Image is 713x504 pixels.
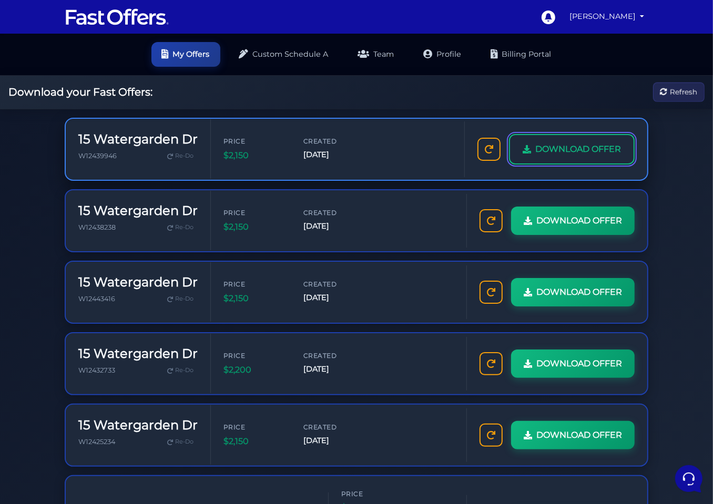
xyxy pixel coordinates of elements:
[137,337,202,362] button: Help
[76,154,147,162] span: Start a Conversation
[90,352,120,362] p: Messages
[303,279,366,289] span: Created
[78,275,198,290] h3: 15 Watergarden Dr
[78,438,115,446] span: W12425234
[78,295,115,303] span: W12443416
[413,42,472,67] a: Profile
[44,129,161,139] p: You: I know I can change it on PDF I just want it to always be like this since I have to change e...
[303,292,366,304] span: [DATE]
[511,349,635,378] a: DOWNLOAD OFFER
[653,83,705,102] button: Refresh
[170,59,193,67] a: See all
[303,351,366,361] span: Created
[223,149,287,162] span: $2,150
[303,435,366,447] span: [DATE]
[341,489,404,499] span: Price
[348,42,405,67] a: Team
[44,88,167,99] p: You: Please this is urgent I cannot write offers and I have offers that need to be written up
[17,148,193,169] button: Start a Conversation
[175,294,193,304] span: Re-Do
[168,116,193,126] p: 5mo ago
[673,463,705,495] iframe: Customerly Messenger Launcher
[536,428,622,442] span: DOWNLOAD OFFER
[175,366,193,375] span: Re-Do
[13,112,198,143] a: AuraYou:I know I can change it on PDF I just want it to always be like this since I have to chang...
[223,208,287,218] span: Price
[223,351,287,361] span: Price
[17,59,85,67] span: Your Conversations
[303,220,366,232] span: [DATE]
[223,363,287,377] span: $2,200
[163,221,198,234] a: Re-Do
[32,352,49,362] p: Home
[44,76,167,86] span: Aura
[13,71,198,103] a: AuraYou:Please this is urgent I cannot write offers and I have offers that need to be written up[...
[511,207,635,235] a: DOWNLOAD OFFER
[8,337,73,362] button: Home
[163,292,198,306] a: Re-Do
[223,220,287,234] span: $2,150
[511,421,635,449] a: DOWNLOAD OFFER
[131,190,193,198] a: Open Help Center
[163,149,198,163] a: Re-Do
[229,42,339,67] a: Custom Schedule A
[78,418,198,433] h3: 15 Watergarden Dr
[17,117,38,138] img: dark
[17,190,72,198] span: Find an Answer
[163,364,198,377] a: Re-Do
[536,357,622,371] span: DOWNLOAD OFFER
[303,149,366,161] span: [DATE]
[78,152,117,160] span: W12439946
[565,6,648,27] a: [PERSON_NAME]
[175,223,193,232] span: Re-Do
[8,86,152,98] h2: Download your Fast Offers:
[163,352,177,362] p: Help
[163,435,198,449] a: Re-Do
[24,212,172,223] input: Search for an Article...
[223,435,287,448] span: $2,150
[8,8,177,42] h2: Hello [PERSON_NAME] 👋
[223,279,287,289] span: Price
[17,77,38,98] img: dark
[223,422,287,432] span: Price
[44,116,161,127] span: Aura
[78,223,116,231] span: W12438238
[78,346,198,362] h3: 15 Watergarden Dr
[78,366,115,374] span: W12432733
[173,76,193,85] p: [DATE]
[223,136,287,146] span: Price
[303,422,366,432] span: Created
[303,208,366,218] span: Created
[303,136,366,146] span: Created
[511,278,635,306] a: DOWNLOAD OFFER
[509,134,635,164] a: DOWNLOAD OFFER
[536,214,622,228] span: DOWNLOAD OFFER
[175,437,193,447] span: Re-Do
[536,285,622,299] span: DOWNLOAD OFFER
[481,42,562,67] a: Billing Portal
[175,151,193,161] span: Re-Do
[303,363,366,375] span: [DATE]
[78,203,198,219] h3: 15 Watergarden Dr
[223,292,287,305] span: $2,150
[535,142,621,156] span: DOWNLOAD OFFER
[151,42,220,67] a: My Offers
[670,86,697,98] span: Refresh
[78,132,198,147] h3: 15 Watergarden Dr
[73,337,138,362] button: Messages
